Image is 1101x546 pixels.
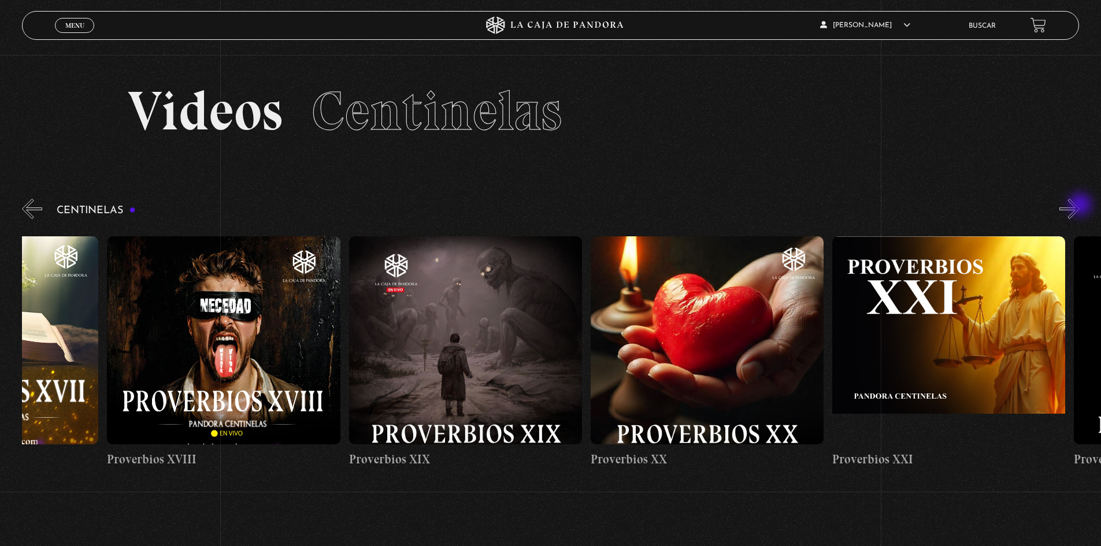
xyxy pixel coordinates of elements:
[591,228,824,478] a: Proverbios XX
[107,450,340,469] h4: Proverbios XVIII
[22,199,42,219] button: Previous
[312,78,562,144] span: Centinelas
[349,228,582,478] a: Proverbios XIX
[832,228,1065,478] a: Proverbios XXI
[820,22,910,29] span: [PERSON_NAME]
[591,450,824,469] h4: Proverbios XX
[349,450,582,469] h4: Proverbios XIX
[61,32,88,40] span: Cerrar
[57,205,136,216] h3: Centinelas
[969,23,996,29] a: Buscar
[1059,199,1080,219] button: Next
[65,22,84,29] span: Menu
[128,84,973,139] h2: Videos
[832,450,1065,469] h4: Proverbios XXI
[107,228,340,478] a: Proverbios XVIII
[1030,17,1046,33] a: View your shopping cart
